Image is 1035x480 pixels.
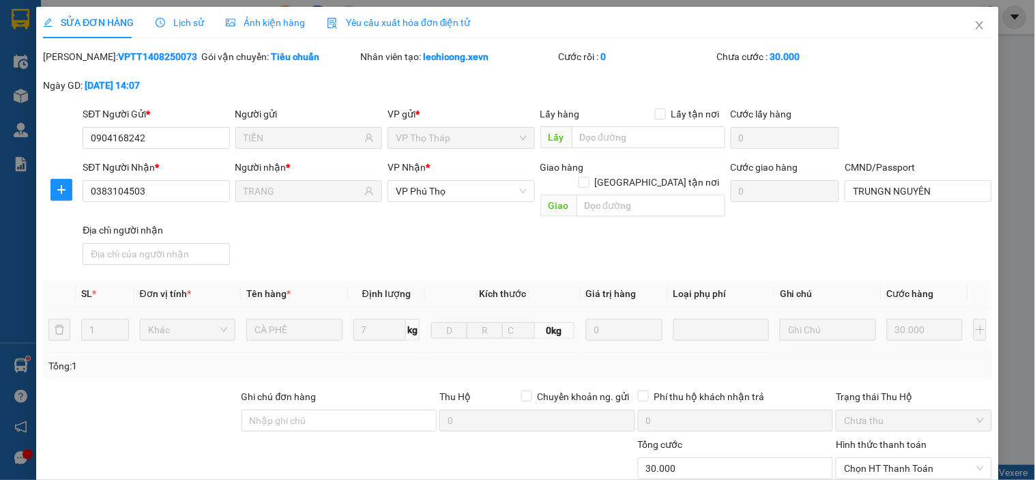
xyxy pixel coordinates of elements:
b: [DATE] 14:07 [85,80,140,91]
div: SĐT Người Gửi [83,107,229,122]
div: CMND/Passport [845,160,991,175]
span: Đơn vị tính [140,288,191,299]
input: Địa chỉ của người nhận [83,243,229,265]
b: Tiêu chuẩn [272,51,320,62]
input: C [502,322,535,339]
span: Lấy [540,126,572,148]
span: Lấy hàng [540,109,580,119]
div: Ngày GD: [43,78,199,93]
span: user [364,186,374,196]
span: Khác [148,320,227,340]
span: Giao [540,195,577,216]
span: Chuyển khoản ng. gửi [532,389,635,404]
button: plus [50,179,72,201]
input: Tên người nhận [244,184,362,199]
span: kg [406,319,420,341]
div: Địa chỉ người nhận [83,223,229,238]
span: clock-circle [156,18,165,27]
span: Lịch sử [156,17,204,28]
input: Ghi chú đơn hàng [242,410,437,432]
th: Loại phụ phí [668,281,774,307]
span: VP Thọ Tháp [396,128,526,148]
b: 30.000 [770,51,800,62]
b: VPTT1408250073 [118,51,197,62]
input: R [467,322,503,339]
input: Dọc đường [577,195,725,216]
span: Định lượng [362,288,411,299]
span: close [974,20,985,31]
span: Phí thu hộ khách nhận trả [649,389,770,404]
span: Kích thước [479,288,526,299]
input: Ghi Chú [780,319,875,341]
span: [GEOGRAPHIC_DATA] tận nơi [589,175,725,190]
input: D [431,322,467,339]
div: Cước rồi : [559,49,714,64]
div: Người gửi [235,107,382,122]
button: plus [974,319,986,341]
input: Cước giao hàng [731,180,840,202]
input: VD: Bàn, Ghế [246,319,342,341]
span: SL [81,288,92,299]
div: Tổng: 1 [48,358,400,373]
div: Gói vận chuyển: [202,49,358,64]
span: SỬA ĐƠN HÀNG [43,17,134,28]
span: Chưa thu [844,410,983,431]
div: Người nhận [235,160,382,175]
label: Ghi chú đơn hàng [242,391,317,402]
div: SĐT Người Nhận [83,160,229,175]
b: 0 [601,51,607,62]
span: Giá trị hàng [586,288,637,299]
th: Ghi chú [774,281,881,307]
span: 0kg [535,322,574,339]
div: Nhân viên tạo: [360,49,556,64]
span: user [364,133,374,143]
input: Dọc đường [572,126,725,148]
span: picture [226,18,235,27]
span: Thu Hộ [439,391,471,402]
input: 0 [586,319,662,341]
input: 0 [887,319,963,341]
b: lechicong.xevn [423,51,489,62]
span: Chọn HT Thanh Toán [844,458,983,479]
div: VP gửi [388,107,534,122]
span: plus [51,184,72,195]
span: edit [43,18,53,27]
div: Trạng thái Thu Hộ [836,389,991,404]
label: Hình thức thanh toán [836,439,927,450]
span: Tên hàng [246,288,291,299]
input: Tên người gửi [244,130,362,145]
span: Yêu cầu xuất hóa đơn điện tử [327,17,471,28]
span: VP Nhận [388,162,426,173]
div: [PERSON_NAME]: [43,49,199,64]
button: delete [48,319,70,341]
button: Close [961,7,999,45]
span: Giao hàng [540,162,584,173]
input: Cước lấy hàng [731,127,840,149]
div: Chưa cước : [717,49,873,64]
label: Cước lấy hàng [731,109,792,119]
label: Cước giao hàng [731,162,798,173]
img: icon [327,18,338,29]
span: Ảnh kiện hàng [226,17,305,28]
span: Tổng cước [638,439,683,450]
span: Lấy tận nơi [666,107,725,122]
span: Cước hàng [887,288,934,299]
span: VP Phú Thọ [396,181,526,201]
